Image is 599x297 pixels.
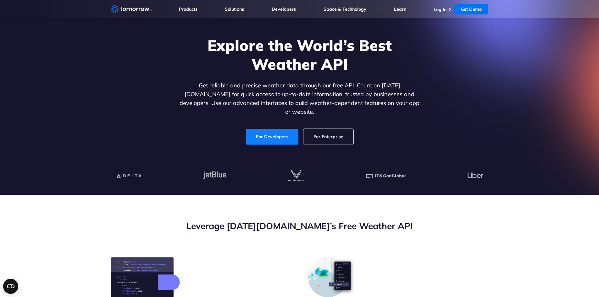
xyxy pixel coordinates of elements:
a: Space & Technology [324,6,366,12]
a: Get Demo [454,4,488,14]
h1: Explore the World’s Best Weather API [178,36,421,74]
p: Get reliable and precise weather data through our free API. Count on [DATE][DOMAIN_NAME] for quic... [178,81,421,116]
a: Solutions [225,6,244,12]
a: For Enterprise [303,129,353,145]
a: Log In [434,7,446,12]
button: Open CMP widget [3,279,18,294]
h2: Leverage [DATE][DOMAIN_NAME]’s Free Weather API [111,220,488,232]
a: Developers [272,6,296,12]
a: Products [179,6,197,12]
a: For Developers [246,129,298,145]
a: Learn [394,6,406,12]
a: Home link [111,4,152,14]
